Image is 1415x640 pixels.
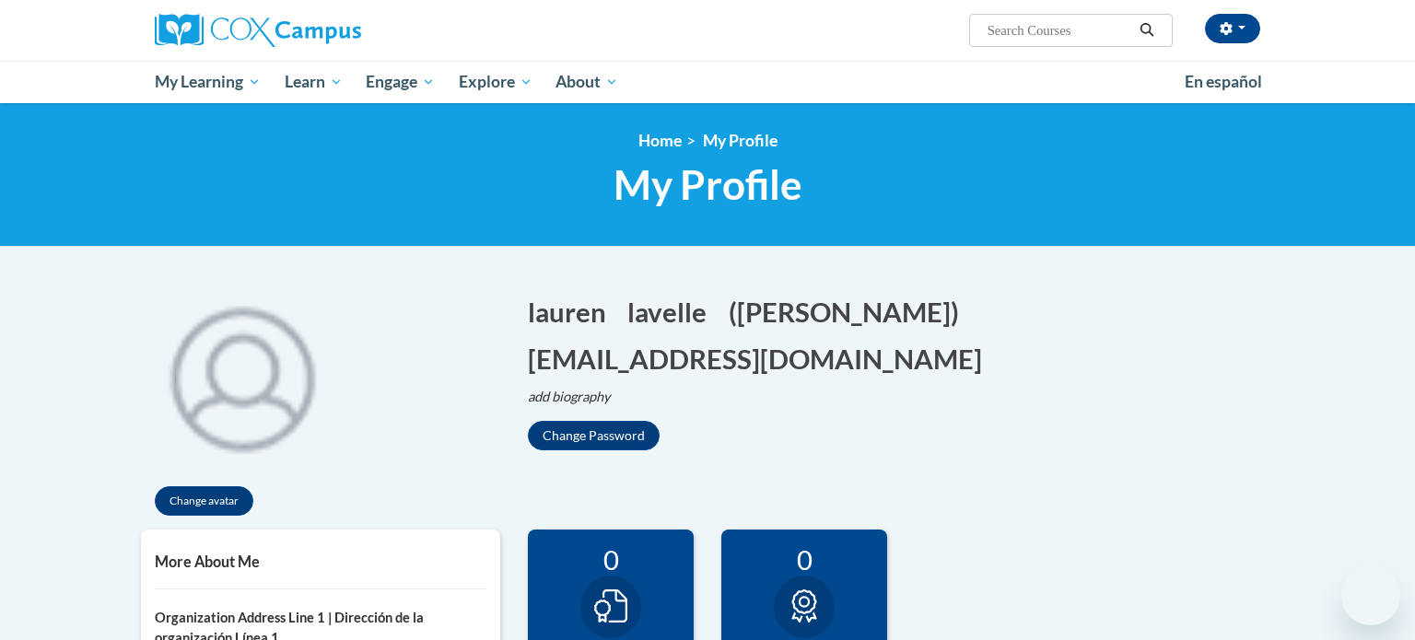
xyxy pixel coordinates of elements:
div: Main menu [127,61,1288,103]
input: Search Courses [986,19,1133,41]
span: My Profile [614,160,802,209]
div: 0 [735,543,873,576]
span: Engage [366,71,435,93]
h5: More About Me [155,553,486,570]
a: En español [1173,63,1274,101]
a: My Learning [143,61,273,103]
div: 0 [542,543,680,576]
span: My Profile [703,131,778,150]
img: profile avatar [141,274,344,477]
a: Learn [273,61,355,103]
button: Edit biography [528,387,626,407]
i: add biography [528,389,611,404]
button: Change Password [528,421,660,450]
img: Cox Campus [155,14,361,47]
a: Engage [354,61,447,103]
button: Edit last name [627,293,719,331]
iframe: Button to launch messaging window [1341,566,1400,625]
span: Explore [459,71,532,93]
button: Search [1133,19,1161,41]
button: Edit screen name [729,293,971,331]
a: Explore [447,61,544,103]
button: Edit email address [528,340,994,378]
button: Change avatar [155,486,253,516]
button: Edit first name [528,293,618,331]
div: Click to change the profile picture [141,274,344,477]
a: About [544,61,631,103]
span: About [555,71,618,93]
button: Account Settings [1205,14,1260,43]
span: Learn [285,71,343,93]
span: My Learning [155,71,261,93]
a: Home [638,131,682,150]
span: En español [1185,72,1262,91]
